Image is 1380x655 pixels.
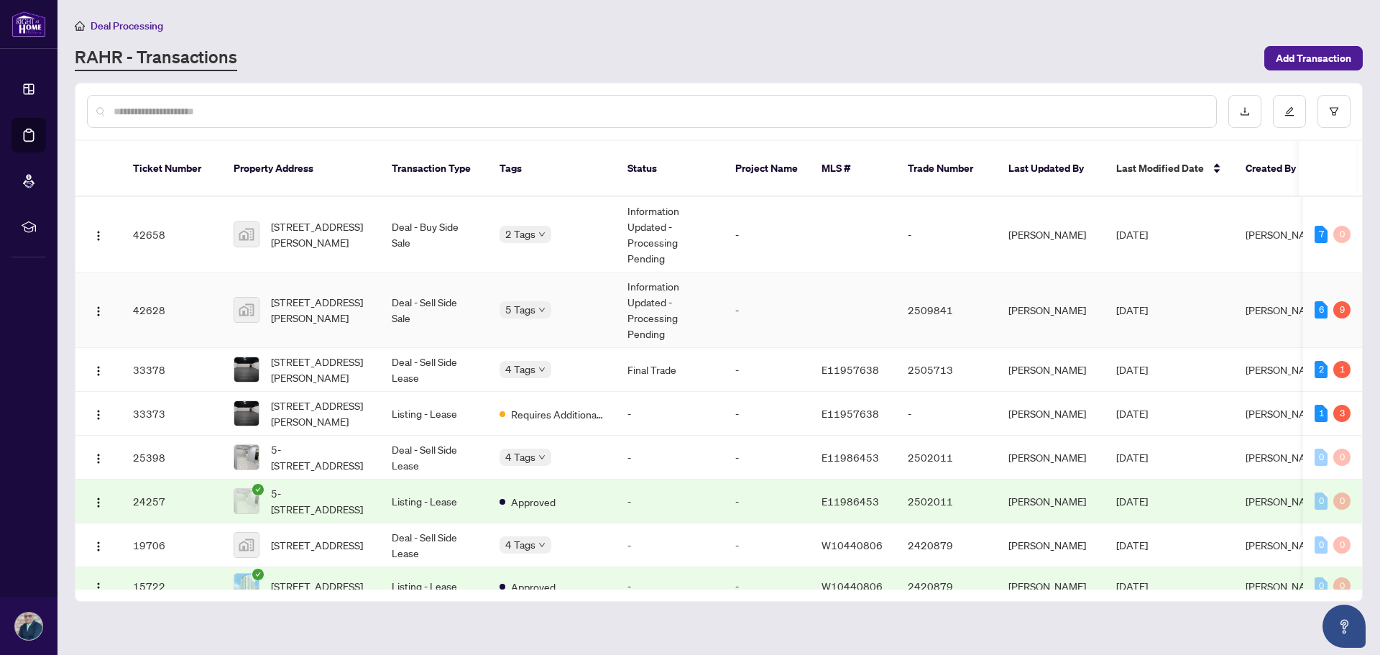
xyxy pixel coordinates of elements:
td: 2505713 [896,348,997,392]
td: [PERSON_NAME] [997,348,1105,392]
span: check-circle [252,569,264,580]
span: 4 Tags [505,449,535,465]
td: [PERSON_NAME] [997,523,1105,567]
span: home [75,21,85,31]
th: Status [616,141,724,197]
span: [STREET_ADDRESS][PERSON_NAME] [271,354,369,385]
img: thumbnail-img [234,533,259,557]
span: [DATE] [1116,407,1148,420]
img: Logo [93,306,104,317]
div: 0 [1333,226,1351,243]
img: thumbnail-img [234,298,259,322]
span: W10440806 [822,580,883,592]
td: Listing - Lease [380,480,488,523]
div: 0 [1315,493,1328,510]
button: filter [1317,95,1351,128]
td: 2509841 [896,272,997,348]
span: [PERSON_NAME] [1246,228,1323,241]
span: [PERSON_NAME] [1246,451,1323,464]
span: [STREET_ADDRESS] [271,578,363,594]
td: Listing - Lease [380,567,488,605]
span: [DATE] [1116,228,1148,241]
span: E11957638 [822,407,879,420]
div: 0 [1333,577,1351,595]
span: [PERSON_NAME] [1246,407,1323,420]
img: thumbnail-img [234,574,259,598]
div: 0 [1333,493,1351,510]
th: Project Name [724,141,810,197]
td: - [724,436,810,480]
div: 0 [1333,449,1351,466]
img: thumbnail-img [234,445,259,470]
td: 15722 [121,567,222,605]
span: [DATE] [1116,495,1148,508]
td: Listing - Lease [380,392,488,436]
th: MLS # [810,141,896,197]
td: - [724,272,810,348]
span: E11986453 [822,451,879,464]
td: - [896,392,997,436]
div: 9 [1333,301,1351,319]
td: 19706 [121,523,222,567]
button: download [1228,95,1261,128]
img: Logo [93,497,104,508]
span: [STREET_ADDRESS][PERSON_NAME] [271,219,369,250]
th: Last Modified Date [1105,141,1234,197]
span: down [538,541,546,549]
td: [PERSON_NAME] [997,272,1105,348]
th: Ticket Number [121,141,222,197]
th: Last Updated By [997,141,1105,197]
span: check-circle [252,484,264,495]
td: 24257 [121,480,222,523]
td: - [896,197,997,272]
span: [PERSON_NAME] [1246,363,1323,376]
img: thumbnail-img [234,357,259,382]
img: Logo [93,230,104,242]
td: - [616,567,724,605]
img: logo [11,11,46,37]
td: [PERSON_NAME] [997,480,1105,523]
td: Final Trade [616,348,724,392]
td: Deal - Buy Side Sale [380,197,488,272]
td: - [724,523,810,567]
button: edit [1273,95,1306,128]
span: [PERSON_NAME] [1246,303,1323,316]
span: [DATE] [1116,539,1148,551]
div: 0 [1315,577,1328,595]
span: Add Transaction [1276,47,1351,70]
span: down [538,366,546,373]
div: 1 [1315,405,1328,422]
span: [PERSON_NAME] [1246,580,1323,592]
td: 2502011 [896,480,997,523]
img: thumbnail-img [234,401,259,426]
span: [STREET_ADDRESS][PERSON_NAME] [271,398,369,429]
img: thumbnail-img [234,489,259,513]
button: Logo [87,402,110,425]
img: Logo [93,582,104,593]
td: Information Updated - Processing Pending [616,197,724,272]
span: 5 Tags [505,301,535,318]
span: Last Modified Date [1116,160,1204,176]
td: [PERSON_NAME] [997,392,1105,436]
td: - [616,523,724,567]
div: 0 [1315,449,1328,466]
span: 4 Tags [505,536,535,553]
td: 42658 [121,197,222,272]
span: edit [1284,106,1294,116]
span: 2 Tags [505,226,535,242]
span: Approved [511,579,556,595]
td: Deal - Sell Side Lease [380,436,488,480]
button: Logo [87,446,110,469]
div: 3 [1333,405,1351,422]
div: 7 [1315,226,1328,243]
td: - [724,348,810,392]
td: - [616,436,724,480]
div: 2 [1315,361,1328,378]
button: Logo [87,574,110,597]
td: - [724,480,810,523]
th: Created By [1234,141,1320,197]
th: Tags [488,141,616,197]
td: 33373 [121,392,222,436]
button: Logo [87,223,110,246]
a: RAHR - Transactions [75,45,237,71]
